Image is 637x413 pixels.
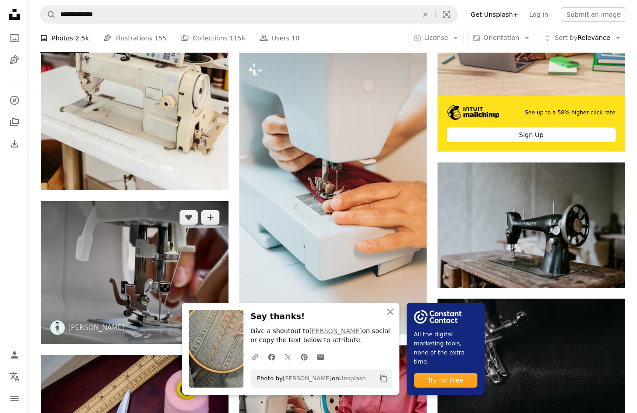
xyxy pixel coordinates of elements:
[40,5,458,24] form: Find visuals sitewide
[5,135,24,153] a: Download History
[467,31,535,45] button: Orientation
[554,34,610,43] span: Relevance
[5,113,24,131] a: Collections
[251,327,392,345] p: Give a shoutout to on social or copy the text below to attribute.
[280,348,296,366] a: Share on Twitter
[5,368,24,386] button: Language
[5,91,24,109] a: Explore
[436,6,457,23] button: Visual search
[447,105,499,120] img: file-1690386555781-336d1949dad1image
[253,371,366,386] span: Photo by on
[5,5,24,25] a: Home — Unsplash
[68,323,125,332] a: [PERSON_NAME]
[239,189,427,197] a: a person using a sewing machine to sew a piece of fabric
[407,303,485,395] a: All the digital marketing tools, none of the extra time.Try for Free
[525,109,615,117] span: See up to a 58% higher click rate
[5,51,24,69] a: Illustrations
[201,210,219,225] button: Add to Collection
[239,393,427,402] a: a woman is working on a sewing machine
[438,221,625,229] a: black sewing machine on brown wooden table
[539,31,626,45] button: Sort byRelevance
[263,348,280,366] a: Share on Facebook
[414,310,462,324] img: file-1754318165549-24bf788d5b37
[41,45,229,54] a: a sewing machine sitting on top of a white table
[5,346,24,364] a: Log in / Sign up
[229,33,245,43] span: 115k
[483,34,519,41] span: Orientation
[283,375,332,382] a: [PERSON_NAME]
[561,7,626,22] button: Submit an image
[414,373,477,388] div: Try for Free
[309,327,362,334] a: [PERSON_NAME]
[438,162,625,287] img: black sewing machine on brown wooden table
[181,24,245,53] a: Collections 115k
[408,31,464,45] button: License
[239,53,427,334] img: a person using a sewing machine to sew a piece of fabric
[251,310,392,323] h3: Say thanks!
[415,6,435,23] button: Clear
[296,348,312,366] a: Share on Pinterest
[260,24,300,53] a: Users 10
[414,330,477,366] span: All the digital marketing tools, none of the extra time.
[5,389,24,408] button: Menu
[155,33,167,43] span: 155
[41,201,229,344] img: person using sewing machine in tilt shift lens
[376,371,391,386] button: Copy to clipboard
[40,6,56,23] button: Search Unsplash
[50,320,65,335] img: Go to Omar Alrawi's profile
[180,210,198,225] button: Like
[103,24,166,53] a: Illustrations 155
[438,357,625,365] a: photo of gray sewing machine foot lock with thread on black cloth
[339,375,366,382] a: Unsplash
[447,128,615,142] div: Sign Up
[312,348,329,366] a: Share over email
[554,34,577,41] span: Sort by
[5,29,24,47] a: Photos
[41,268,229,276] a: person using sewing machine in tilt shift lens
[292,33,300,43] span: 10
[465,7,524,22] a: Get Unsplash+
[524,7,554,22] a: Log in
[424,34,448,41] span: License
